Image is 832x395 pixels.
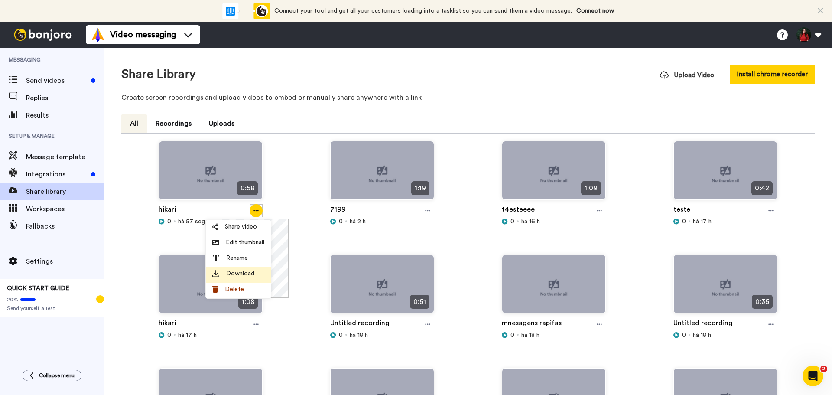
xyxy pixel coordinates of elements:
[26,110,104,121] span: Results
[167,217,171,226] span: 0
[331,255,434,320] img: no-thumbnail.jpg
[110,29,176,41] span: Video messaging
[225,222,257,231] span: Share video
[502,331,606,340] div: há 18 h
[803,366,823,386] iframe: Intercom live chat
[26,186,104,197] span: Share library
[167,331,171,340] span: 0
[673,318,733,331] a: Untitled recording
[26,152,104,162] span: Message template
[238,295,258,309] span: 1:08
[330,318,390,331] a: Untitled recording
[274,8,572,14] span: Connect your tool and get all your customers loading into a tasklist so you can send them a video...
[26,256,104,267] span: Settings
[730,65,815,84] button: Install chrome recorder
[674,141,777,207] img: no-thumbnail.jpg
[26,93,104,103] span: Replies
[673,331,777,340] div: há 18 h
[96,295,104,303] div: Tooltip anchor
[26,204,104,214] span: Workspaces
[339,217,343,226] span: 0
[226,238,264,247] span: Edit thumbnail
[121,114,147,133] button: All
[331,141,434,207] img: no-thumbnail.jpg
[411,181,429,195] span: 1:19
[330,331,434,340] div: há 18 h
[226,269,254,278] span: Download
[502,255,605,320] img: no-thumbnail.jpg
[510,217,514,226] span: 0
[26,75,88,86] span: Send videos
[23,370,81,381] button: Collapse menu
[121,68,196,81] h1: Share Library
[502,141,605,207] img: no-thumbnail.jpg
[820,366,827,372] span: 2
[222,3,270,19] div: animation
[159,255,262,320] img: no-thumbnail.jpg
[673,204,690,217] a: teste
[339,331,343,340] span: 0
[159,331,263,340] div: há 17 h
[410,295,429,309] span: 0:51
[226,254,248,262] span: Rename
[581,181,601,195] span: 1:09
[7,285,69,291] span: QUICK START GUIDE
[510,331,514,340] span: 0
[673,217,777,226] div: há 17 h
[91,28,105,42] img: vm-color.svg
[237,181,258,195] span: 0:58
[751,181,773,195] span: 0:42
[159,217,263,226] div: há 57 seg.
[502,204,535,217] a: t4esteeee
[26,169,88,180] span: Integrations
[682,331,686,340] span: 0
[7,305,97,312] span: Send yourself a test
[502,318,562,331] a: mnesagens rapifas
[159,204,176,217] a: hikari
[330,217,434,226] div: há 2 h
[200,114,243,133] button: Uploads
[159,141,262,207] img: no-thumbnail.jpg
[39,372,75,379] span: Collapse menu
[330,204,346,217] a: 7199
[7,296,18,303] span: 20%
[159,318,176,331] a: hikari
[576,8,614,14] a: Connect now
[26,221,104,232] span: Fallbacks
[502,217,606,226] div: há 16 h
[752,295,773,309] span: 0:35
[147,114,200,133] button: Recordings
[682,217,686,226] span: 0
[660,71,714,80] span: Upload Video
[10,29,75,41] img: bj-logo-header-white.svg
[225,285,244,294] span: Delete
[653,66,721,83] button: Upload Video
[121,92,815,103] p: Create screen recordings and upload videos to embed or manually share anywhere with a link
[674,255,777,320] img: no-thumbnail.jpg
